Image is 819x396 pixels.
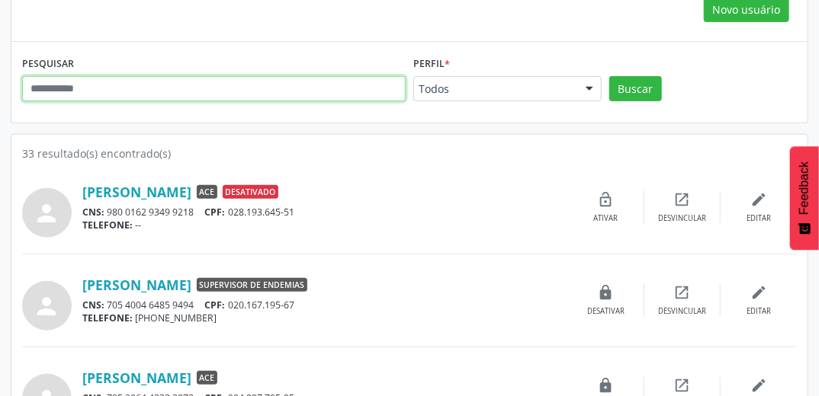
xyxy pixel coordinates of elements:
i: edit [750,284,767,301]
div: Ativar [594,213,618,224]
div: -- [82,219,568,232]
i: edit [750,191,767,208]
span: Desativado [223,185,278,199]
i: person [34,292,61,320]
button: Feedback - Mostrar pesquisa [790,146,819,250]
span: TELEFONE: [82,219,133,232]
span: CPF: [205,299,226,311]
i: open_in_new [674,284,691,301]
div: 705 4004 6485 9494 020.167.195-67 [82,299,568,311]
span: Feedback [798,161,811,215]
span: Supervisor de Endemias [197,278,307,292]
i: edit [750,377,767,394]
span: ACE [197,371,217,385]
i: person [34,200,61,227]
span: Todos [419,81,570,97]
span: CNS: [82,299,104,311]
span: Novo usuário [713,2,781,18]
i: open_in_new [674,191,691,208]
a: [PERSON_NAME] [82,184,191,200]
span: TELEFONE: [82,311,133,324]
div: 980 0162 9349 9218 028.193.645-51 [82,206,568,219]
div: 33 resultado(s) encontrado(s) [22,145,797,161]
label: PESQUISAR [22,53,74,76]
span: ACE [197,185,217,199]
label: Perfil [413,53,450,76]
div: [PHONE_NUMBER] [82,311,568,324]
a: [PERSON_NAME] [82,276,191,293]
i: open_in_new [674,377,691,394]
div: Desativar [587,306,625,317]
a: [PERSON_NAME] [82,369,191,386]
div: Desvincular [658,306,706,317]
i: lock_open [598,191,615,208]
div: Desvincular [658,213,706,224]
i: lock [598,284,615,301]
button: Buscar [609,76,662,102]
div: Editar [747,213,771,224]
span: CNS: [82,206,104,219]
span: CPF: [205,206,226,219]
div: Editar [747,306,771,317]
i: lock [598,377,615,394]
